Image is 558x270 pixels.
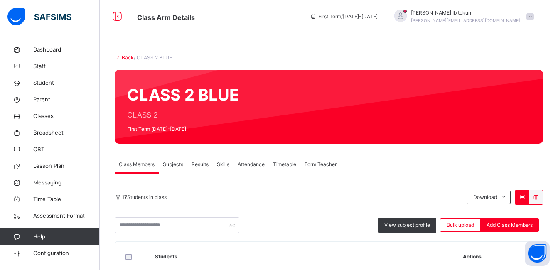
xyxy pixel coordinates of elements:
span: CBT [33,145,100,154]
span: First Term [DATE]-[DATE] [127,125,239,133]
span: Configuration [33,249,99,258]
span: Download [473,194,497,201]
span: View subject profile [384,221,430,229]
span: Subjects [163,161,183,168]
span: Students in class [122,194,167,201]
div: OlufemiIbitokun [386,9,538,24]
span: Add Class Members [487,221,533,229]
span: session/term information [310,13,378,20]
span: Class Arm Details [137,13,195,22]
span: Classes [33,112,100,120]
b: 17 [122,194,127,200]
span: Dashboard [33,46,100,54]
span: Class Members [119,161,155,168]
span: Messaging [33,179,100,187]
span: [PERSON_NAME] Ibitokun [411,9,520,17]
span: Assessment Format [33,212,100,220]
span: Parent [33,96,100,104]
span: Lesson Plan [33,162,100,170]
span: / CLASS 2 BLUE [134,54,172,61]
span: Form Teacher [305,161,337,168]
button: Open asap [525,241,550,266]
span: [PERSON_NAME][EMAIL_ADDRESS][DOMAIN_NAME] [411,18,520,23]
a: Back [122,54,134,61]
span: Timetable [273,161,296,168]
span: Bulk upload [447,221,474,229]
img: safsims [7,8,71,25]
span: Attendance [238,161,265,168]
span: Student [33,79,100,87]
span: Help [33,233,99,241]
span: Staff [33,62,100,71]
span: Broadsheet [33,129,100,137]
span: Skills [217,161,229,168]
span: Time Table [33,195,100,204]
span: Results [192,161,209,168]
